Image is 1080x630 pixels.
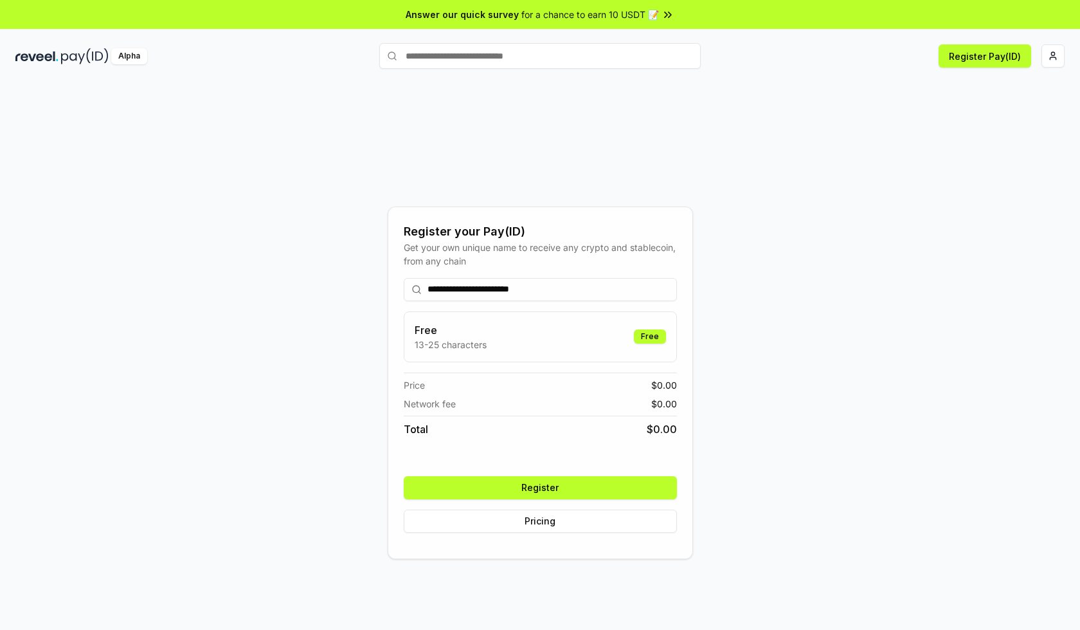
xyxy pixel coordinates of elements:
button: Register [404,476,677,499]
span: $ 0.00 [647,422,677,437]
p: 13-25 characters [415,338,487,351]
img: reveel_dark [15,48,59,64]
div: Get your own unique name to receive any crypto and stablecoin, from any chain [404,241,677,268]
div: Free [634,329,666,344]
button: Pricing [404,510,677,533]
img: pay_id [61,48,109,64]
div: Alpha [111,48,147,64]
span: Answer our quick survey [406,8,519,21]
span: Price [404,378,425,392]
span: $ 0.00 [651,397,677,411]
span: Network fee [404,397,456,411]
button: Register Pay(ID) [939,44,1031,68]
span: for a chance to earn 10 USDT 📝 [521,8,659,21]
span: Total [404,422,428,437]
span: $ 0.00 [651,378,677,392]
div: Register your Pay(ID) [404,223,677,241]
h3: Free [415,322,487,338]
